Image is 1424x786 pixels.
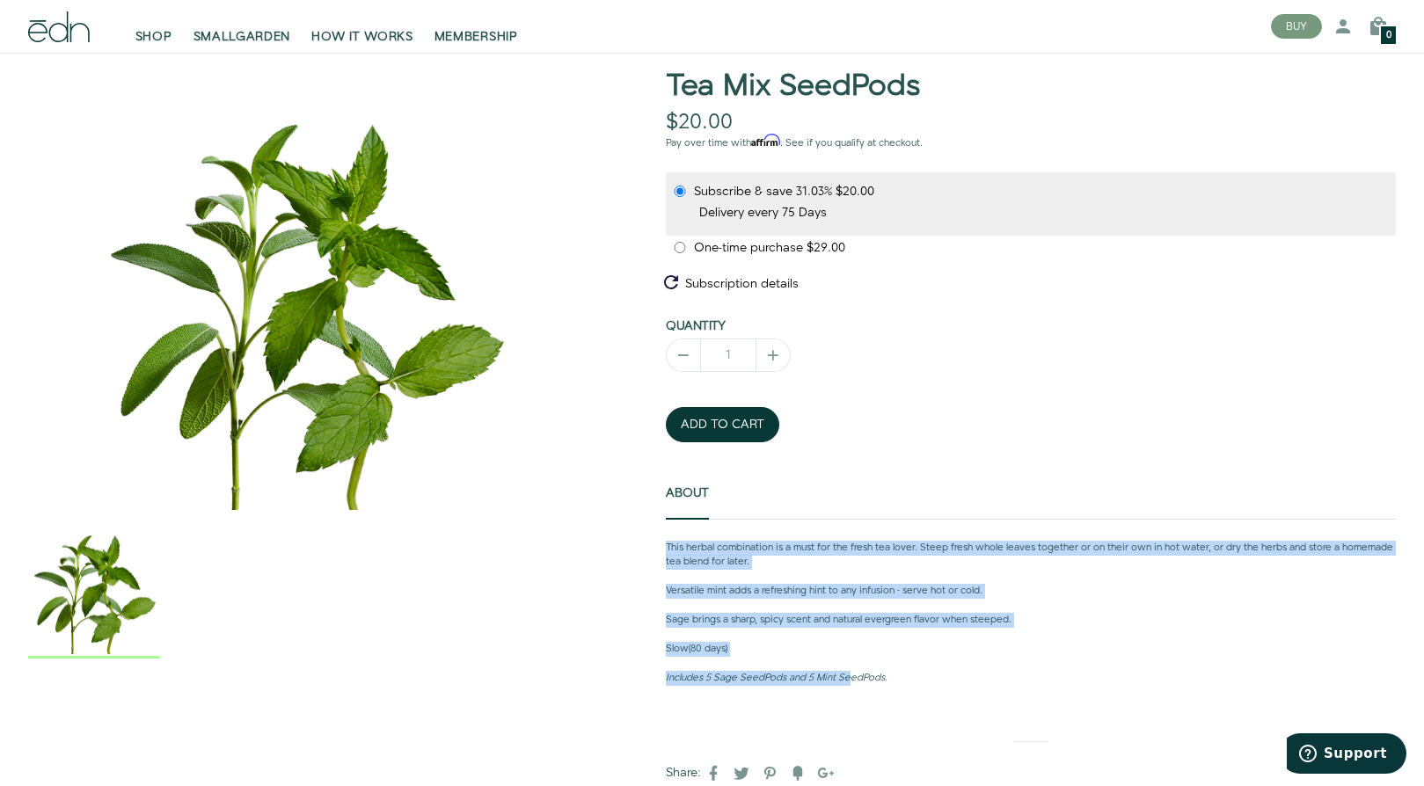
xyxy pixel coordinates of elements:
[666,317,726,335] label: Quantity
[666,764,701,782] label: Share:
[125,7,183,46] a: SHOP
[1287,733,1406,777] iframe: Opens a widget where you can find more information
[807,239,845,257] span: original price
[666,613,1011,627] span: Sage brings a sharp, spicy scent and natural evergreen flavor when steeped.
[435,28,518,46] span: MEMBERSHIP
[1386,31,1391,40] span: 0
[666,541,1396,571] p: This herbal combination is a must for the fresh tea lover. Steep fresh whole leaves together or o...
[135,28,172,46] span: SHOP
[666,107,733,137] span: $20.00
[666,541,1396,686] div: About
[699,204,827,222] label: Delivery every 75 Days
[694,239,807,257] span: One-time purchase
[183,7,302,46] a: SMALLGARDEN
[666,407,779,442] button: ADD TO CART
[28,70,581,510] div: 1 / 1
[424,7,529,46] a: MEMBERSHIP
[1271,14,1322,39] button: BUY
[678,275,799,293] span: Subscription details
[666,642,1396,657] p: (80 days)
[194,28,291,46] span: SMALLGARDEN
[666,671,887,685] em: Includes 5 Sage SeedPods and 5 Mint SeedPods.
[301,7,423,46] a: HOW IT WORKS
[311,28,413,46] span: HOW IT WORKS
[666,642,689,656] strong: Slow
[666,135,1396,151] p: Pay over time with . See if you qualify at checkout.
[836,183,874,200] span: recurring price
[796,183,836,200] span: 31.03%
[694,183,796,200] span: Subscribe & save
[666,467,709,520] a: About
[751,135,780,147] span: Affirm
[666,70,1396,103] h1: Tea Mix SeedPods
[28,519,160,659] div: 1 / 1
[659,274,804,294] button: Subscription details
[666,584,982,598] span: Versatile mint adds a refreshing hint to any infusion - serve hot or cold.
